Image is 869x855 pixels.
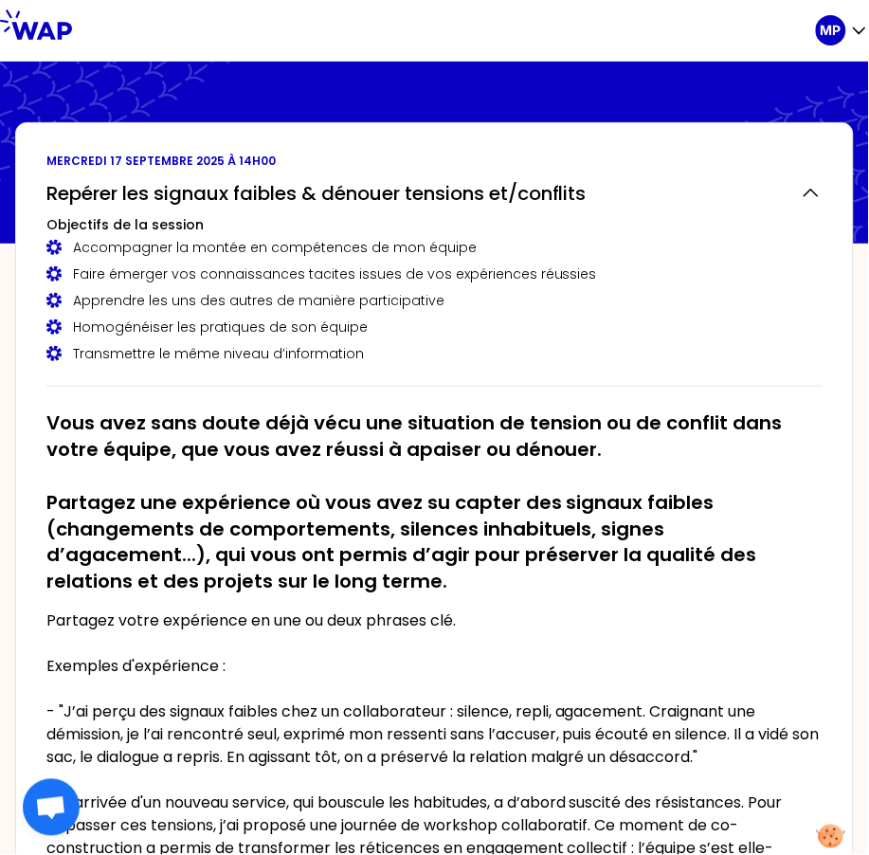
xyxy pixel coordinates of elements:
[46,318,823,337] div: Homogénéiser les pratiques de son équipe
[46,180,823,207] button: Repérer les signaux faibles & dénouer tensions et/conflits
[46,180,587,207] h2: Repérer les signaux faibles & dénouer tensions et/conflits
[821,21,842,40] p: MP
[46,291,823,310] div: Apprendre les uns des autres de manière participative
[46,154,823,169] p: mercredi 17 septembre 2025 à 14h00
[816,15,869,45] button: MP
[46,215,823,234] h3: Objectifs de la session
[46,344,823,363] div: Transmettre le même niveau d’information
[46,264,823,283] div: Faire émerger vos connaissances tacites issues de vos expériences réussies
[23,779,80,836] div: Ouvrir le chat
[46,409,823,595] h2: Vous avez sans doute déjà vécu une situation de tension ou de conflit dans votre équipe, que vous...
[46,238,823,257] div: Accompagner la montée en compétences de mon équipe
